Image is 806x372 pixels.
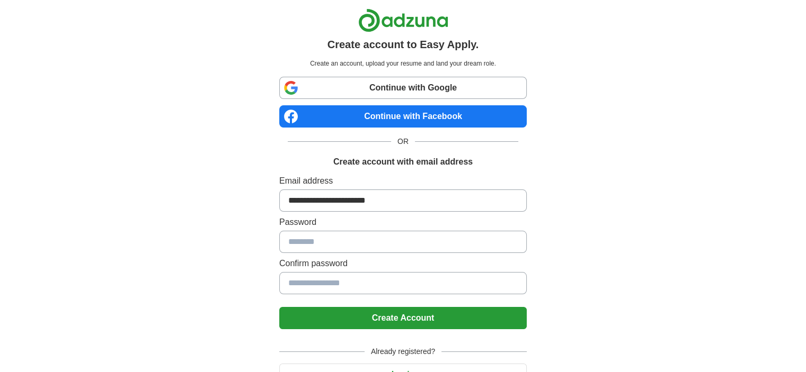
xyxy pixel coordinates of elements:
button: Create Account [279,307,527,329]
span: OR [391,136,415,147]
span: Already registered? [365,346,441,357]
h1: Create account with email address [333,156,473,168]
a: Continue with Facebook [279,105,527,128]
p: Create an account, upload your resume and land your dream role. [281,59,525,68]
label: Password [279,216,527,229]
h1: Create account to Easy Apply. [327,37,479,52]
img: Adzuna logo [358,8,448,32]
a: Continue with Google [279,77,527,99]
label: Email address [279,175,527,187]
label: Confirm password [279,257,527,270]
